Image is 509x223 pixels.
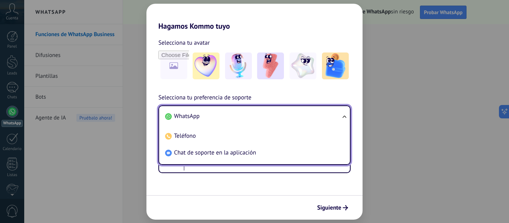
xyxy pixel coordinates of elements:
span: Selecciona tu preferencia de soporte [158,93,252,103]
img: -2.jpeg [225,52,252,79]
img: -3.jpeg [257,52,284,79]
span: WhatsApp [174,112,200,120]
span: Chat de soporte en la aplicación [174,149,256,156]
span: Teléfono [174,132,196,140]
img: -1.jpeg [193,52,219,79]
button: Siguiente [314,201,351,214]
img: -5.jpeg [322,52,349,79]
h2: Hagamos Kommo tuyo [146,4,363,31]
img: -4.jpeg [290,52,316,79]
span: Siguiente [317,205,341,210]
span: Selecciona tu avatar [158,38,210,48]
